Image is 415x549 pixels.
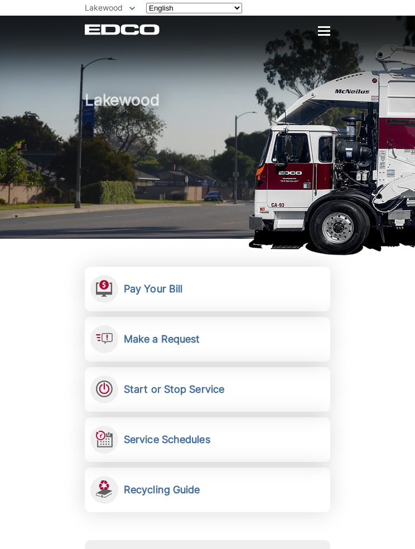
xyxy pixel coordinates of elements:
a: EDCD logo. Return to the homepage. [85,24,160,35]
a: Pay Your Bill [85,267,330,311]
h2: Service Schedules [124,434,210,446]
a: Make a Request [85,317,330,362]
a: Service Schedules [85,417,330,462]
h2: Start or Stop Service [124,383,224,396]
a: Recycling Guide [85,468,330,512]
span: Lakewood [85,3,123,12]
h2: Make a Request [124,333,200,345]
img: Garbage truck [248,44,415,256]
h2: Recycling Guide [124,484,200,496]
h1: Lakewood [85,92,330,242]
h2: Pay Your Bill [124,283,182,295]
select: Select a language [146,3,242,13]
